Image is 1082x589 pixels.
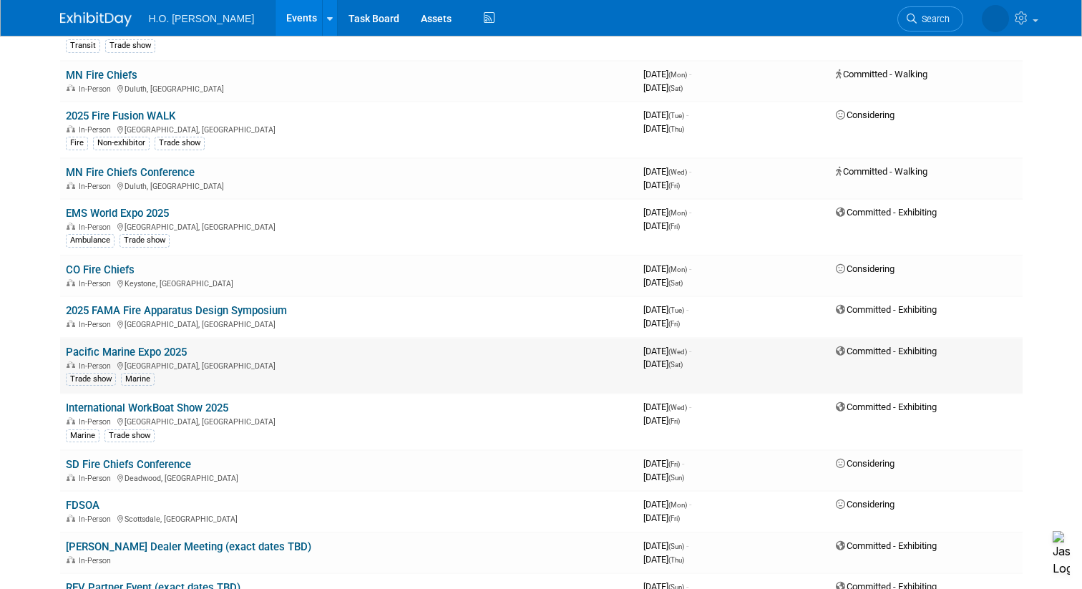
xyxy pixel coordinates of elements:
span: (Thu) [668,556,684,564]
a: CO Fire Chiefs [66,263,135,276]
img: In-Person Event [67,417,75,424]
div: [GEOGRAPHIC_DATA], [GEOGRAPHIC_DATA] [66,415,632,427]
img: Paige Bostrom [982,5,1009,32]
img: In-Person Event [67,361,75,369]
span: In-Person [79,279,115,288]
span: - [689,346,691,356]
span: [DATE] [643,458,684,469]
span: (Sat) [668,279,683,287]
span: [DATE] [643,359,683,369]
div: Non-exhibitor [93,137,150,150]
div: Marine [66,429,99,442]
a: EMS World Expo 2025 [66,207,169,220]
div: Duluth, [GEOGRAPHIC_DATA] [66,82,632,94]
span: (Sat) [668,361,683,369]
div: Fire [66,137,88,150]
span: (Mon) [668,71,687,79]
span: [DATE] [643,180,680,190]
span: [DATE] [643,263,691,274]
div: [GEOGRAPHIC_DATA], [GEOGRAPHIC_DATA] [66,220,632,232]
img: In-Person Event [67,182,75,189]
span: In-Person [79,320,115,329]
span: [DATE] [643,123,684,134]
div: Marine [121,373,155,386]
span: [DATE] [643,472,684,482]
span: - [686,304,688,315]
span: Considering [836,263,895,274]
span: (Fri) [668,460,680,468]
span: In-Person [79,125,115,135]
span: Considering [836,458,895,469]
span: [DATE] [643,540,688,551]
span: Search [917,14,950,24]
span: (Fri) [668,320,680,328]
span: Committed - Exhibiting [836,304,937,315]
span: (Tue) [668,306,684,314]
span: (Wed) [668,348,687,356]
span: (Sun) [668,474,684,482]
a: International WorkBoat Show 2025 [66,401,228,414]
span: (Fri) [668,223,680,230]
span: In-Person [79,556,115,565]
a: SD Fire Chiefs Conference [66,458,191,471]
span: (Fri) [668,417,680,425]
img: In-Person Event [67,84,75,92]
div: Trade show [155,137,205,150]
span: (Mon) [668,501,687,509]
span: - [689,166,691,177]
span: [DATE] [643,499,691,510]
a: Search [897,6,963,31]
span: [DATE] [643,401,691,412]
img: In-Person Event [67,223,75,230]
span: Considering [836,499,895,510]
span: - [689,263,691,274]
span: [DATE] [643,304,688,315]
div: Duluth, [GEOGRAPHIC_DATA] [66,180,632,191]
span: Committed - Exhibiting [836,401,937,412]
img: ExhibitDay [60,12,132,26]
img: In-Person Event [67,320,75,327]
span: Committed - Exhibiting [836,346,937,356]
img: In-Person Event [67,125,75,132]
span: In-Person [79,182,115,191]
span: [DATE] [643,69,691,79]
span: - [689,69,691,79]
span: In-Person [79,474,115,483]
span: - [689,207,691,218]
img: In-Person Event [67,556,75,563]
span: (Fri) [668,515,680,522]
a: MN Fire Chiefs Conference [66,166,195,179]
a: [PERSON_NAME] Dealer Meeting (exact dates TBD) [66,540,311,553]
div: [GEOGRAPHIC_DATA], [GEOGRAPHIC_DATA] [66,359,632,371]
span: In-Person [79,84,115,94]
span: Committed - Exhibiting [836,207,937,218]
span: [DATE] [643,554,684,565]
span: (Fri) [668,182,680,190]
span: [DATE] [643,109,688,120]
div: Transit [66,39,100,52]
span: [DATE] [643,207,691,218]
div: Ambulance [66,234,114,247]
span: (Thu) [668,125,684,133]
img: In-Person Event [67,279,75,286]
span: [DATE] [643,166,691,177]
span: (Mon) [668,209,687,217]
span: (Sat) [668,84,683,92]
span: (Tue) [668,112,684,120]
span: [DATE] [643,277,683,288]
span: (Wed) [668,404,687,412]
span: [DATE] [643,318,680,328]
span: Committed - Exhibiting [836,540,937,551]
span: H.O. [PERSON_NAME] [149,13,255,24]
span: Committed - Walking [836,69,927,79]
span: (Wed) [668,168,687,176]
span: In-Person [79,417,115,427]
a: Pacific Marine Expo 2025 [66,346,187,359]
img: In-Person Event [67,474,75,481]
span: Considering [836,109,895,120]
a: 2025 FAMA Fire Apparatus Design Symposium [66,304,287,317]
a: 2025 Fire Fusion WALK [66,109,175,122]
span: - [686,109,688,120]
span: - [682,458,684,469]
span: (Sun) [668,542,684,550]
